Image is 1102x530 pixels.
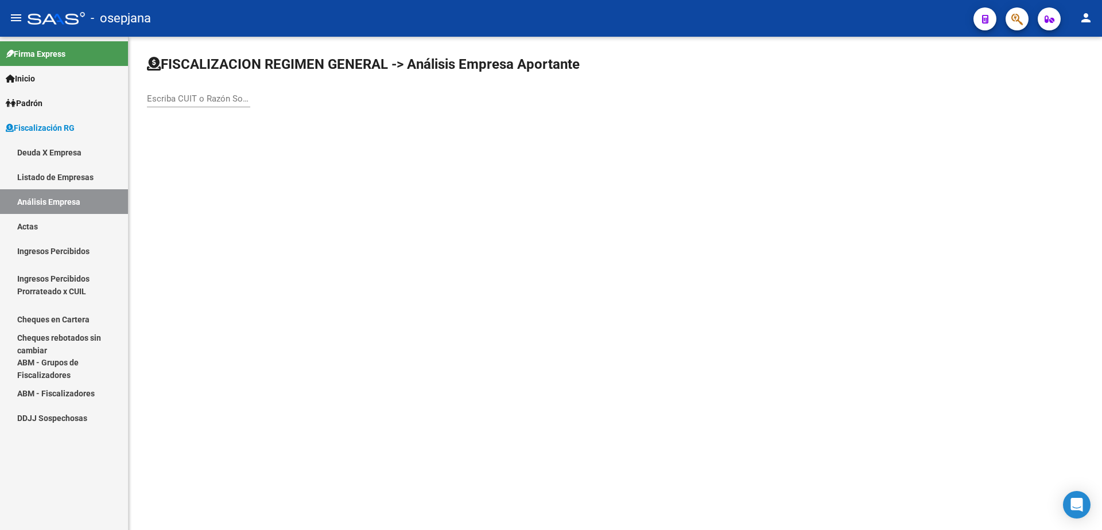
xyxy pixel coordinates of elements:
span: Fiscalización RG [6,122,75,134]
span: Inicio [6,72,35,85]
div: Open Intercom Messenger [1063,491,1091,519]
mat-icon: person [1079,11,1093,25]
span: Padrón [6,97,42,110]
span: Firma Express [6,48,65,60]
span: - osepjana [91,6,151,31]
mat-icon: menu [9,11,23,25]
h1: FISCALIZACION REGIMEN GENERAL -> Análisis Empresa Aportante [147,55,580,73]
